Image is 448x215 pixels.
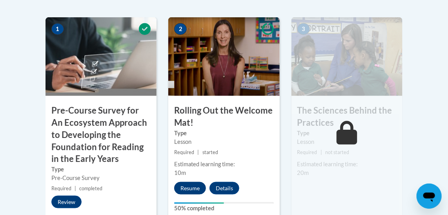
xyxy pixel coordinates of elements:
[417,184,442,209] iframe: Button to launch messaging window
[174,138,273,146] div: Lesson
[174,23,187,35] span: 2
[168,105,279,129] h3: Rolling Out the Welcome Mat!
[75,186,76,191] span: |
[291,105,402,129] h3: The Sciences Behind the Practices
[51,174,151,182] div: Pre-Course Survey
[174,129,273,138] label: Type
[51,23,64,35] span: 1
[325,149,349,155] span: not started
[174,149,194,155] span: Required
[174,169,186,176] span: 10m
[51,186,71,191] span: Required
[209,182,239,195] button: Details
[291,17,402,96] img: Course Image
[202,149,218,155] span: started
[174,160,273,169] div: Estimated learning time:
[46,17,157,96] img: Course Image
[46,105,157,165] h3: Pre-Course Survey for An Ecosystem Approach to Developing the Foundation for Reading in the Early...
[297,23,310,35] span: 3
[297,138,397,146] div: Lesson
[198,149,199,155] span: |
[174,202,224,204] div: Your progress
[79,186,102,191] span: completed
[297,160,397,169] div: Estimated learning time:
[51,196,82,208] button: Review
[297,149,317,155] span: Required
[297,169,309,176] span: 20m
[174,204,273,213] label: 50% completed
[174,182,206,195] button: Resume
[297,129,397,138] label: Type
[168,17,279,96] img: Course Image
[51,165,151,174] label: Type
[321,149,322,155] span: |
